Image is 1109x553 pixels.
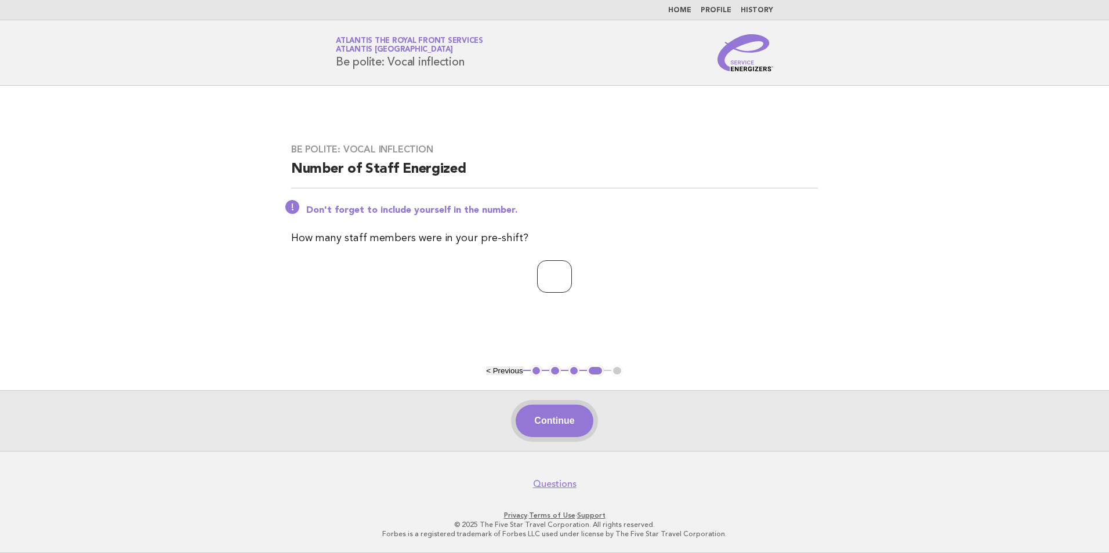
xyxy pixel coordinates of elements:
a: Questions [533,478,577,490]
img: Service Energizers [717,34,773,71]
button: Continue [516,405,593,437]
p: Don't forget to include yourself in the number. [306,205,818,216]
a: Profile [701,7,731,14]
button: 2 [549,365,561,377]
p: Forbes is a registered trademark of Forbes LLC used under license by The Five Star Travel Corpora... [200,529,909,539]
button: 4 [587,365,604,377]
a: History [741,7,773,14]
a: Privacy [504,511,527,519]
button: < Previous [486,366,523,375]
a: Support [577,511,606,519]
p: © 2025 The Five Star Travel Corporation. All rights reserved. [200,520,909,529]
a: Terms of Use [529,511,575,519]
p: How many staff members were in your pre-shift? [291,230,818,246]
span: Atlantis [GEOGRAPHIC_DATA] [336,46,453,54]
a: Atlantis The Royal Front ServicesAtlantis [GEOGRAPHIC_DATA] [336,37,483,53]
p: · · [200,511,909,520]
button: 3 [568,365,580,377]
h3: Be polite: Vocal inflection [291,144,818,155]
a: Home [668,7,691,14]
button: 1 [531,365,542,377]
h1: Be polite: Vocal inflection [336,38,483,68]
h2: Number of Staff Energized [291,160,818,188]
